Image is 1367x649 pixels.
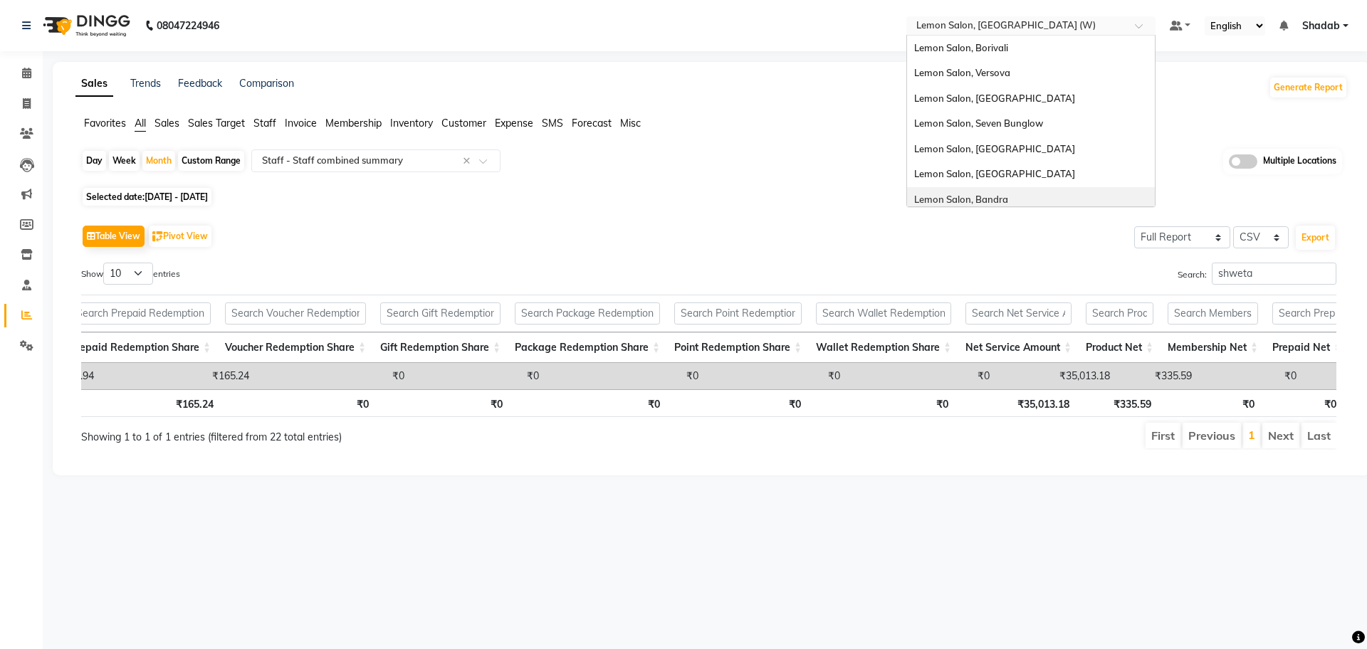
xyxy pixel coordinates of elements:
b: 08047224946 [157,6,219,46]
th: ₹335.59 [1077,389,1159,417]
span: Sales Target [188,117,245,130]
input: Search Membership Net [1168,302,1258,324]
th: Package Redemption Share: activate to sort column ascending [508,332,667,363]
button: Table View [83,226,145,247]
td: ₹0 [706,363,847,389]
input: Search Prepaid Redemption Share [70,302,211,324]
th: ₹0 [376,389,510,417]
a: Trends [130,77,161,90]
span: Lemon Salon, Seven Bunglow [914,117,1043,129]
span: Staff [253,117,276,130]
th: ₹165.24 [68,389,221,417]
label: Search: [1178,263,1336,285]
span: Membership [325,117,382,130]
a: Feedback [178,77,222,90]
button: Pivot View [149,226,211,247]
th: Point Redemption Share: activate to sort column ascending [667,332,809,363]
input: Search Package Redemption Share [515,302,660,324]
div: Week [109,151,140,171]
span: Invoice [285,117,317,130]
td: ₹0 [256,363,412,389]
td: ₹165.24 [101,363,256,389]
img: logo [36,6,134,46]
label: Show entries [81,263,180,285]
span: Lemon Salon, [GEOGRAPHIC_DATA] [914,168,1075,179]
span: Inventory [390,117,433,130]
a: Sales [75,71,113,97]
td: ₹0 [412,363,546,389]
th: ₹0 [1158,389,1262,417]
th: Product Net: activate to sort column ascending [1079,332,1161,363]
th: Net Service Amount: activate to sort column ascending [958,332,1079,363]
button: Export [1296,226,1335,250]
span: Sales [154,117,179,130]
th: Gift Redemption Share: activate to sort column ascending [373,332,508,363]
span: SMS [542,117,563,130]
span: Lemon Salon, [GEOGRAPHIC_DATA] [914,93,1075,104]
a: 1 [1248,428,1255,442]
span: Selected date: [83,188,211,206]
th: ₹0 [510,389,667,417]
td: ₹0 [1199,363,1304,389]
td: ₹0 [546,363,706,389]
ng-dropdown-panel: Options list [906,35,1156,207]
span: Customer [441,117,486,130]
button: Generate Report [1270,78,1346,97]
div: Month [142,151,175,171]
input: Search Product Net [1086,302,1153,324]
span: Clear all [463,154,475,169]
input: Search Prepaid Net [1272,302,1341,324]
td: ₹0 [847,363,997,389]
th: Voucher Redemption Share: activate to sort column ascending [218,332,373,363]
span: Forecast [572,117,612,130]
input: Search Point Redemption Share [674,302,802,324]
span: Favorites [84,117,126,130]
th: ₹0 [221,389,376,417]
span: Lemon Salon, Versova [914,67,1010,78]
div: Custom Range [178,151,244,171]
a: Comparison [239,77,294,90]
th: ₹0 [1262,389,1344,417]
span: Lemon Salon, Bandra [914,194,1008,205]
th: ₹0 [667,389,808,417]
span: Lemon Salon, [GEOGRAPHIC_DATA] [914,143,1075,154]
th: ₹35,013.18 [955,389,1076,417]
input: Search Net Service Amount [965,302,1072,324]
div: Day [83,151,106,171]
span: Misc [620,117,641,130]
td: ₹335.59 [1117,363,1199,389]
span: Expense [495,117,533,130]
th: Prepaid Redemption Share: activate to sort column ascending [63,332,218,363]
span: Multiple Locations [1263,154,1336,169]
span: Lemon Salon, Borivali [914,42,1008,53]
input: Search: [1212,263,1336,285]
div: Showing 1 to 1 of 1 entries (filtered from 22 total entries) [81,421,592,445]
span: All [135,117,146,130]
input: Search Gift Redemption Share [380,302,501,324]
input: Search Wallet Redemption Share [816,302,951,324]
td: ₹35,013.18 [997,363,1117,389]
th: ₹0 [808,389,955,417]
img: pivot.png [152,231,163,242]
select: Showentries [103,263,153,285]
th: Membership Net: activate to sort column ascending [1161,332,1265,363]
span: Shadab [1302,19,1340,33]
th: Prepaid Net: activate to sort column ascending [1265,332,1348,363]
span: [DATE] - [DATE] [145,191,208,202]
th: Wallet Redemption Share: activate to sort column ascending [809,332,958,363]
input: Search Voucher Redemption Share [225,302,366,324]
